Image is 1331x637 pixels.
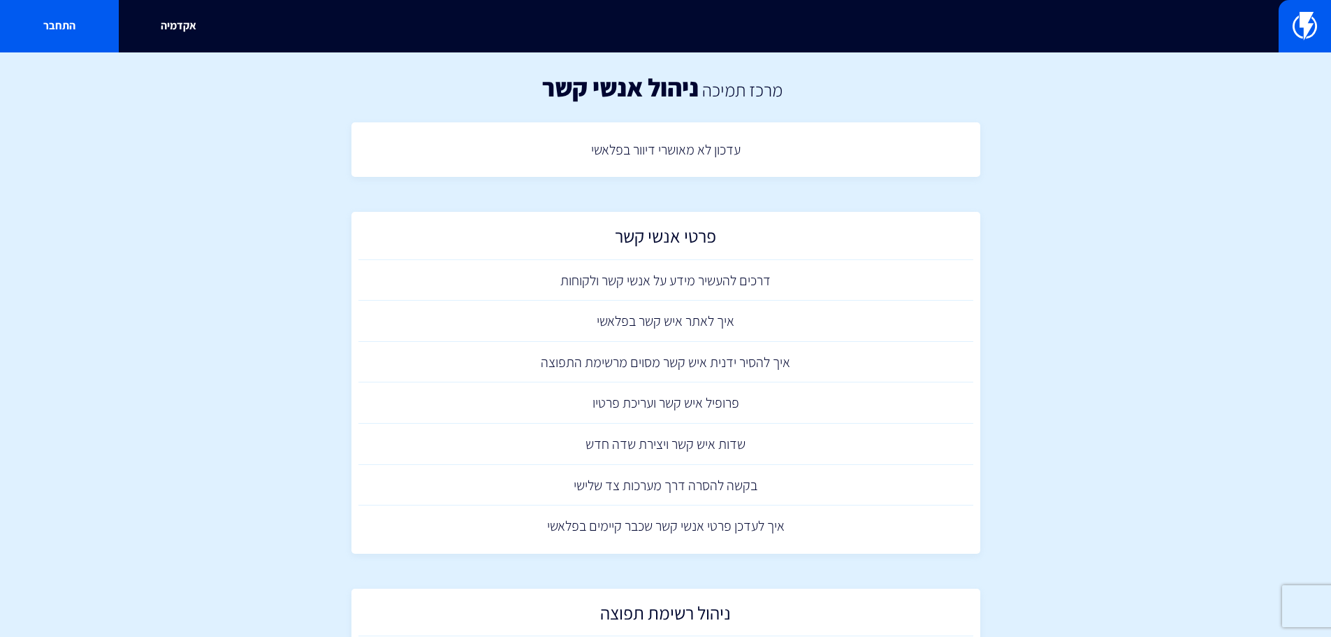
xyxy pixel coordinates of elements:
[358,596,973,637] a: ניהול רשימת תפוצה
[358,260,973,301] a: דרכים להעשיר מידע על אנשי קשר ולקוחות
[358,342,973,383] a: איך להסיר ידנית איש קשר מסוים מרשימת התפוצה
[358,506,973,547] a: איך לעדכן פרטי אנשי קשר שכבר קיימים בפלאשי
[358,382,973,424] a: פרופיל איש קשר ועריכת פרטיו
[365,603,966,630] h2: ניהול רשימת תפוצה
[358,465,973,506] a: בקשה להסרה דרך מערכות צד שלישי
[351,10,980,43] input: חיפוש מהיר...
[358,301,973,342] a: איך לאתר איש קשר בפלאשי
[358,424,973,465] a: שדות איש קשר ויצירת שדה חדש
[358,129,973,171] a: עדכון לא מאושרי דיוור בפלאשי
[542,73,699,101] h1: ניהול אנשי קשר
[358,219,973,260] a: פרטי אנשי קשר
[702,78,783,101] a: מרכז תמיכה
[365,226,966,253] h2: פרטי אנשי קשר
